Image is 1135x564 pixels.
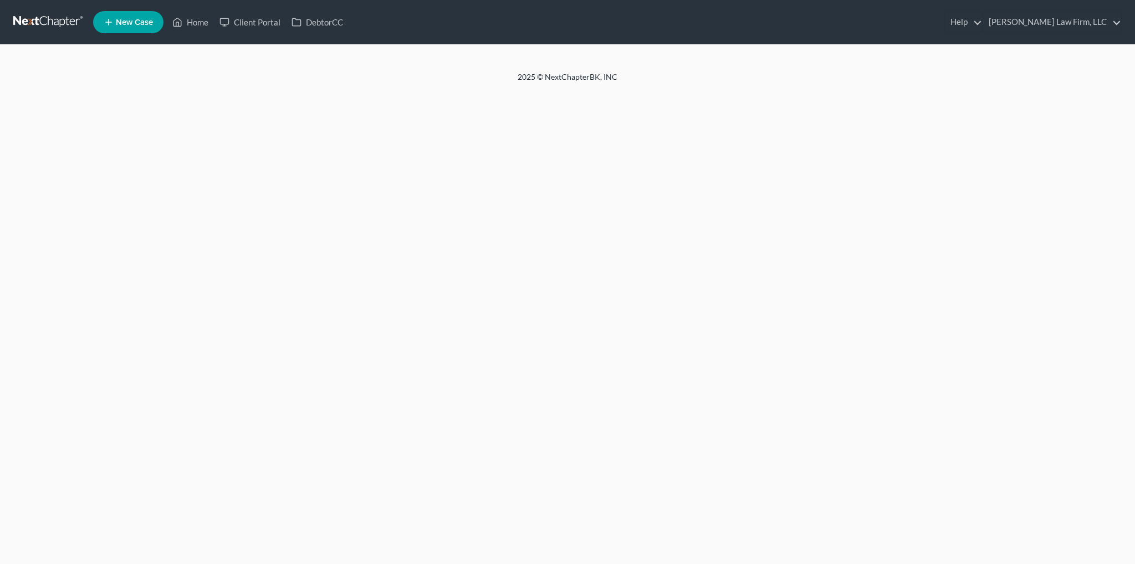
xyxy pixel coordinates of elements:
[983,12,1121,32] a: [PERSON_NAME] Law Firm, LLC
[214,12,286,32] a: Client Portal
[286,12,349,32] a: DebtorCC
[167,12,214,32] a: Home
[945,12,982,32] a: Help
[252,71,883,91] div: 2025 © NextChapterBK, INC
[93,11,163,33] new-legal-case-button: New Case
